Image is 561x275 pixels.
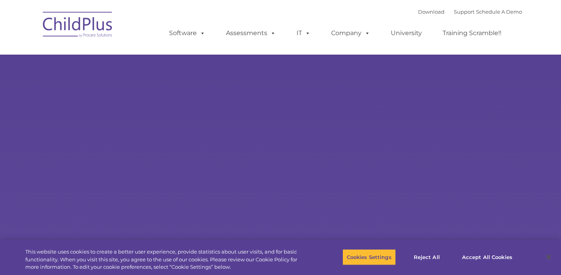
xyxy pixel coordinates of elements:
[540,248,557,266] button: Close
[435,25,509,41] a: Training Scramble!!
[402,249,451,265] button: Reject All
[161,25,213,41] a: Software
[418,9,445,15] a: Download
[323,25,378,41] a: Company
[289,25,318,41] a: IT
[218,25,284,41] a: Assessments
[454,9,475,15] a: Support
[418,9,522,15] font: |
[458,249,517,265] button: Accept All Cookies
[39,6,117,45] img: ChildPlus by Procare Solutions
[342,249,396,265] button: Cookies Settings
[383,25,430,41] a: University
[476,9,522,15] a: Schedule A Demo
[25,248,309,271] div: This website uses cookies to create a better user experience, provide statistics about user visit...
